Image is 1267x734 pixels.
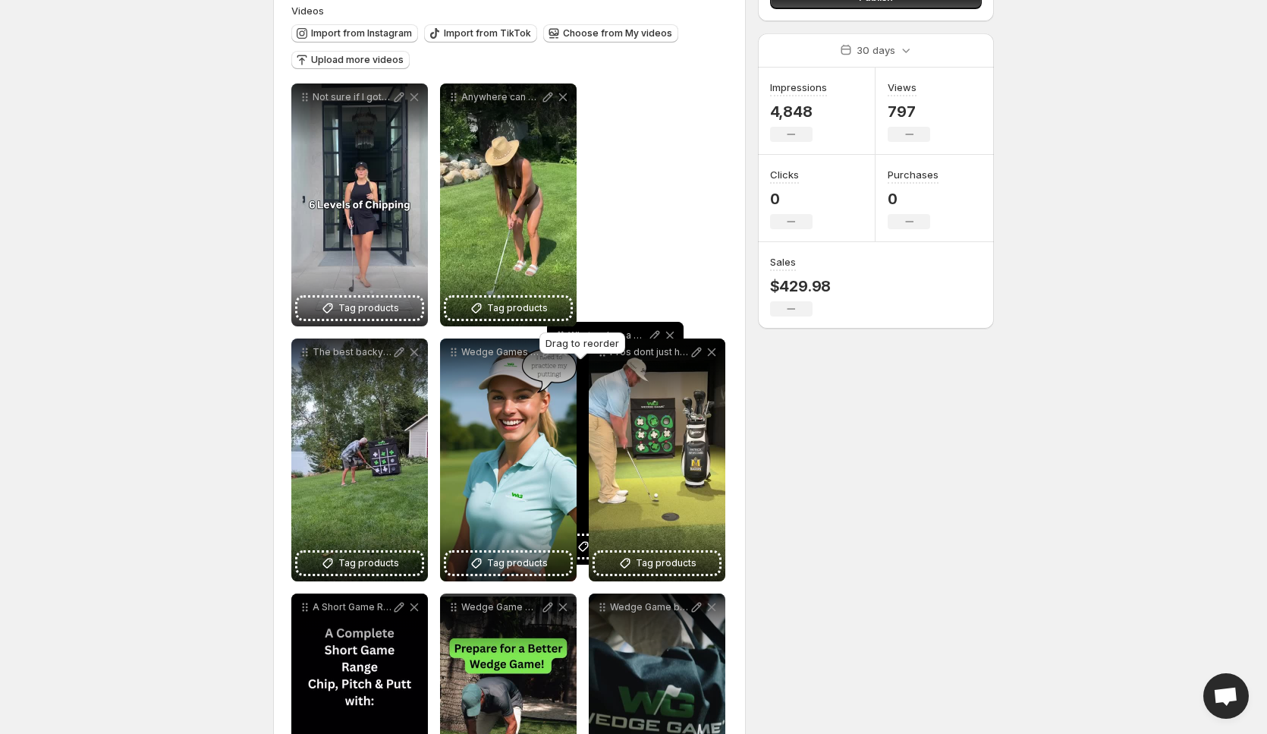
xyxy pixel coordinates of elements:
p: Wedge Game brings the Fun to your summer backyard get together When back home its your secret to ... [610,601,689,613]
p: Not sure if I got better at chipping or just better at not giving up How long do you think this t... [313,91,391,103]
div: The best backyard game isnt cornhole Its not darts Its Wedge Game the short game challenge thats ... [291,339,428,581]
span: Upload more videos [311,54,404,66]
h3: Clicks [770,167,799,182]
h3: Impressions [770,80,827,95]
a: Open chat [1203,673,1249,719]
p: $429.98 [770,277,832,295]
p: 4,848 [770,102,827,121]
p: 30 days [857,43,895,58]
p: Anywhere can be your course With Wedge Game you dont need a tee time to have a great game Challen... [461,91,540,103]
button: Import from TikTok [424,24,537,43]
div: Not sure if I got better at chipping or just better at not giving up How long do you think this t... [291,83,428,326]
span: Tag products [487,556,548,571]
span: Tag products [338,301,399,316]
p: 0 [888,190,938,208]
span: Import from TikTok [444,27,531,39]
div: What makes a pro SO GOOD around the greens They know how to hit all different shots for all scena... [547,322,684,565]
button: Import from Instagram [291,24,418,43]
p: The best backyard game isnt cornhole Its not darts Its Wedge Game the short game challenge thats ... [313,346,391,358]
button: Upload more videos [291,51,410,69]
p: 797 [888,102,930,121]
p: 0 [770,190,813,208]
h3: Purchases [888,167,938,182]
button: Tag products [446,298,571,319]
p: A Short Game Range for your Home Wedge Game is the perfect backstop for our exclusive new putting... [313,601,391,613]
button: Tag products [297,298,422,319]
button: Tag products [446,553,571,574]
span: Tag products [338,556,399,571]
p: Wedge Games new putting mat syncs PERFECTLY into Wedge Games slope to add fun putting games Pract... [461,346,540,358]
h3: Views [888,80,916,95]
h3: Sales [770,254,796,269]
button: Tag products [595,553,719,574]
button: Tag products [297,553,422,574]
span: Tag products [487,301,548,316]
p: Pros dont just hit balls they track every shot With Wedge Game you can practice with the same foc... [610,346,689,358]
span: Tag products [636,556,696,571]
div: Pros dont just hit balls they track every shot With Wedge Game you can practice with the same foc... [589,339,725,581]
span: Choose from My videos [563,27,672,39]
div: Anywhere can be your course With Wedge Game you dont need a tee time to have a great game Challen... [440,83,577,326]
span: Import from Instagram [311,27,412,39]
button: Choose from My videos [543,24,678,43]
p: Wedge Game makes it easy to Practice with Purpose at Home Enhance your short game with the origin... [461,601,540,613]
span: Videos [291,5,324,17]
div: Wedge Games new putting mat syncs PERFECTLY into Wedge Games slope to add fun putting games Pract... [440,339,577,581]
